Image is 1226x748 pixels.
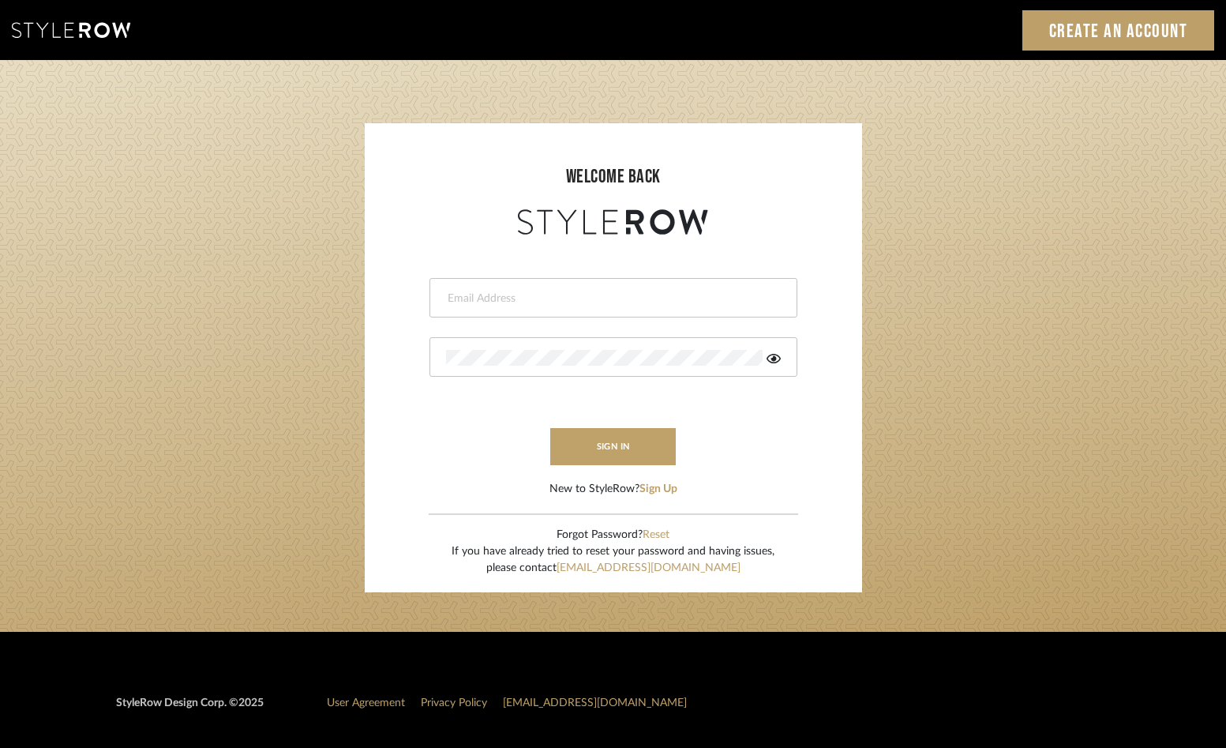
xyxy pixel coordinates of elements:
[381,163,846,191] div: welcome back
[446,291,777,306] input: Email Address
[1022,10,1215,51] a: Create an Account
[557,562,740,573] a: [EMAIL_ADDRESS][DOMAIN_NAME]
[452,543,774,577] div: If you have already tried to reset your password and having issues, please contact
[327,697,405,709] a: User Agreement
[550,428,677,465] button: sign in
[639,481,677,498] button: Sign Up
[503,697,687,709] a: [EMAIL_ADDRESS][DOMAIN_NAME]
[643,527,669,543] button: Reset
[452,527,774,543] div: Forgot Password?
[116,695,264,724] div: StyleRow Design Corp. ©2025
[549,481,677,498] div: New to StyleRow?
[421,697,487,709] a: Privacy Policy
